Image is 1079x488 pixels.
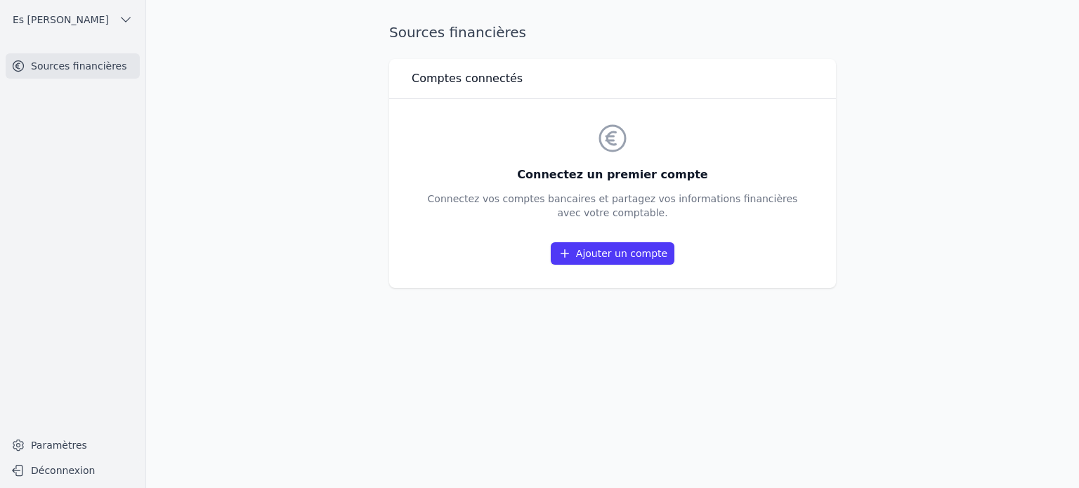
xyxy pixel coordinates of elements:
h3: Comptes connectés [412,70,523,87]
p: Connectez vos comptes bancaires et partagez vos informations financières avec votre comptable. [428,192,798,220]
h3: Connectez un premier compte [428,166,798,183]
button: Es [PERSON_NAME] [6,8,140,31]
a: Sources financières [6,53,140,79]
button: Déconnexion [6,459,140,482]
h1: Sources financières [389,22,526,42]
a: Ajouter un compte [551,242,674,265]
a: Paramètres [6,434,140,456]
span: Es [PERSON_NAME] [13,13,109,27]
